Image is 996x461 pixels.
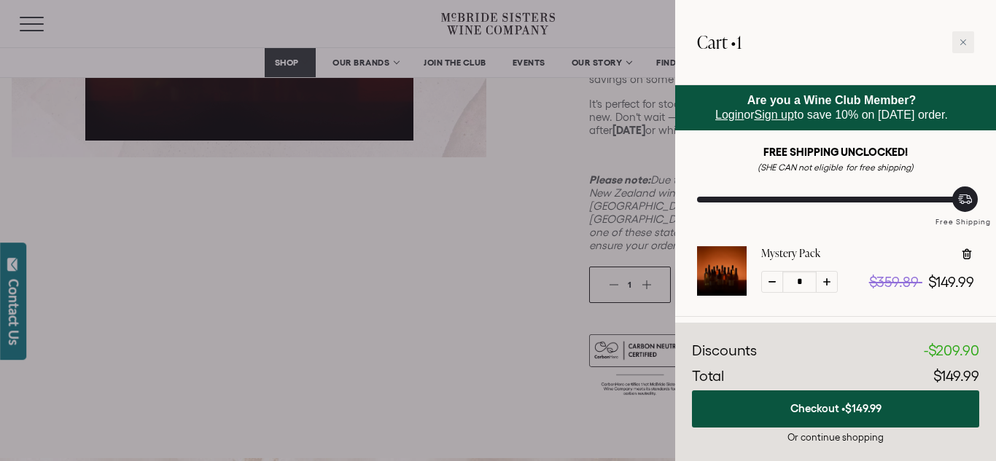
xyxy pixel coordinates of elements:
[928,274,974,290] span: $149.99
[715,109,744,121] a: Login
[747,94,917,106] strong: Are you a Wine Club Member?
[761,246,820,261] a: Mystery Pack
[736,30,742,54] span: 1
[928,342,979,358] span: $209.90
[692,390,979,427] button: Checkout •$149.99
[758,162,914,172] em: (SHE CAN not eligible for free shipping)
[697,283,747,299] a: Mystery Pack
[933,368,979,384] span: $149.99
[755,109,794,121] a: Sign up
[692,366,724,387] div: Total
[697,22,742,63] h2: Cart •
[869,274,919,290] span: $359.89
[924,340,979,362] div: -
[692,340,757,362] div: Discounts
[715,94,948,121] span: or to save 10% on [DATE] order.
[692,430,979,444] div: Or continue shopping
[763,146,908,158] strong: FREE SHIPPING UNCLOCKED!
[845,402,882,414] span: $149.99
[930,202,996,228] div: Free Shipping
